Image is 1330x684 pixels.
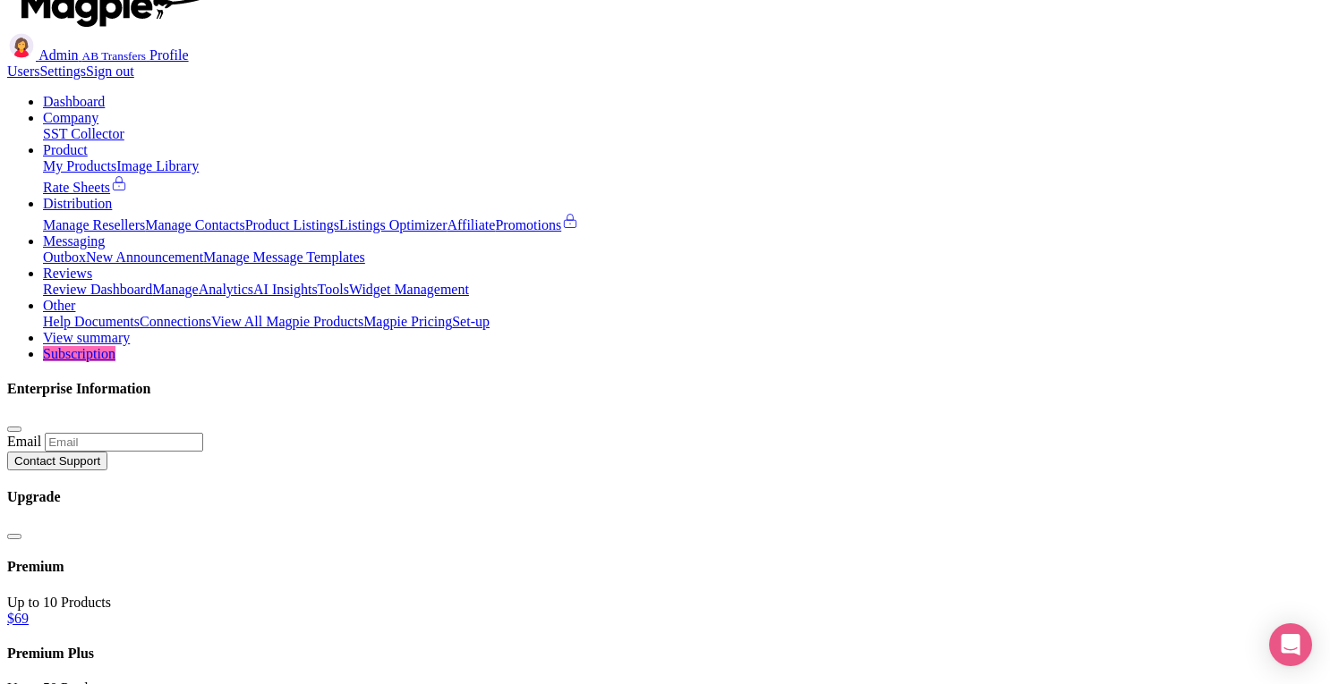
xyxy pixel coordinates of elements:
a: New Announcement [86,249,203,265]
a: Image Library [116,158,199,173]
a: Manage Resellers [43,217,145,232]
a: Magpie Pricing [363,314,452,329]
a: Distribution [43,196,112,211]
a: Listings Optimizer [339,217,447,232]
a: Admin AB Transfers [7,47,149,63]
a: Outbox [43,249,86,265]
a: SST Collector [43,126,124,141]
input: Email [45,433,203,452]
a: Tools [318,282,349,297]
span: Admin [38,47,78,63]
a: Analytics [199,282,253,297]
a: Reviews [43,266,92,281]
h4: Enterprise Information [7,381,1323,397]
a: Set-up [452,314,490,329]
button: Close [7,426,21,432]
h4: Premium Plus [7,646,1323,662]
a: View All Magpie Products [211,314,363,329]
a: Dashboard [43,94,105,109]
a: Help Documents [43,314,140,329]
button: Close [7,534,21,539]
a: Manage [152,282,199,297]
a: My Products [43,158,116,173]
small: AB Transfers [82,49,146,63]
a: Rate Sheets [43,180,128,195]
label: Email [7,434,41,449]
a: Widget Management [349,282,469,297]
h4: Premium [7,559,1323,575]
a: View summary [43,330,130,345]
h4: Upgrade [7,489,1323,505]
a: Subscription [43,346,115,361]
a: Profile [149,47,189,63]
button: Contact Support [7,452,107,470]
a: Review Dashboard [43,282,152,297]
a: Users [7,63,39,79]
div: Up to 10 Products [7,595,1323,611]
a: Messaging [43,233,105,249]
a: Manage Contacts [145,217,245,232]
a: Other [43,298,75,313]
a: Product Listings [245,217,339,232]
div: Open Intercom Messenger [1269,623,1312,666]
a: Manage Message Templates [203,249,365,265]
a: Product [43,142,88,157]
a: $69 [7,611,29,626]
a: Settings [39,63,86,79]
img: avatar_key_member-9c1dde93af8b07d7383eb8b5fb890c87.png [7,31,36,60]
a: AI Insights [253,282,318,297]
a: Connections [140,314,211,329]
a: Sign out [86,63,134,79]
a: Company [43,110,98,125]
a: Promotions [495,217,579,232]
a: Affiliate [448,217,496,232]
